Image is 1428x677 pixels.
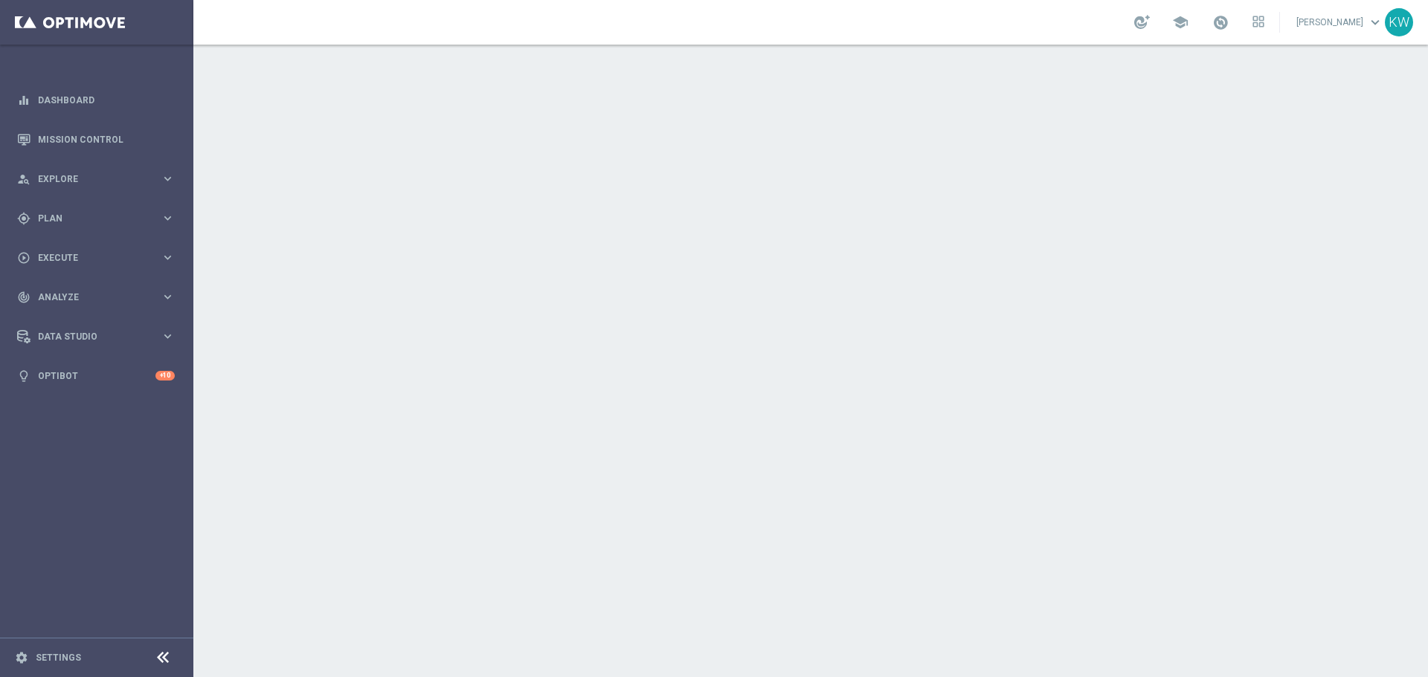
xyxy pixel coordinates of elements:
[17,369,30,383] i: lightbulb
[17,120,175,159] div: Mission Control
[36,653,81,662] a: Settings
[17,251,30,265] i: play_circle_outline
[38,356,155,395] a: Optibot
[17,172,30,186] i: person_search
[17,172,161,186] div: Explore
[1385,8,1413,36] div: KW
[38,253,161,262] span: Execute
[161,250,175,265] i: keyboard_arrow_right
[16,134,176,146] button: Mission Control
[17,291,30,304] i: track_changes
[161,290,175,304] i: keyboard_arrow_right
[161,329,175,343] i: keyboard_arrow_right
[38,332,161,341] span: Data Studio
[17,94,30,107] i: equalizer
[38,80,175,120] a: Dashboard
[1367,14,1383,30] span: keyboard_arrow_down
[161,211,175,225] i: keyboard_arrow_right
[38,120,175,159] a: Mission Control
[155,371,175,380] div: +10
[38,214,161,223] span: Plan
[16,213,176,224] button: gps_fixed Plan keyboard_arrow_right
[1172,14,1189,30] span: school
[15,651,28,664] i: settings
[17,291,161,304] div: Analyze
[16,173,176,185] button: person_search Explore keyboard_arrow_right
[17,251,161,265] div: Execute
[16,331,176,343] button: Data Studio keyboard_arrow_right
[17,212,161,225] div: Plan
[16,94,176,106] button: equalizer Dashboard
[1295,11,1385,33] a: [PERSON_NAME]keyboard_arrow_down
[16,370,176,382] button: lightbulb Optibot +10
[38,175,161,184] span: Explore
[161,172,175,186] i: keyboard_arrow_right
[16,252,176,264] button: play_circle_outline Execute keyboard_arrow_right
[17,212,30,225] i: gps_fixed
[16,291,176,303] button: track_changes Analyze keyboard_arrow_right
[38,293,161,302] span: Analyze
[17,80,175,120] div: Dashboard
[17,356,175,395] div: Optibot
[17,330,161,343] div: Data Studio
